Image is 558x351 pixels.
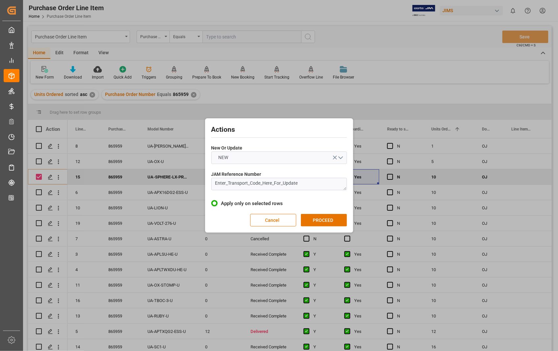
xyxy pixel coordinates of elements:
button: open menu [211,152,347,164]
button: Cancel [250,214,296,226]
label: Apply only on selected rows [211,199,347,207]
span: NEW [215,154,231,161]
span: JAM Reference Number [211,171,261,178]
h2: Actions [211,125,347,135]
button: PROCEED [301,214,347,226]
textarea: Enter_Transport_Code_Here_For_Update [211,178,347,190]
span: New Or Update [211,145,243,152]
